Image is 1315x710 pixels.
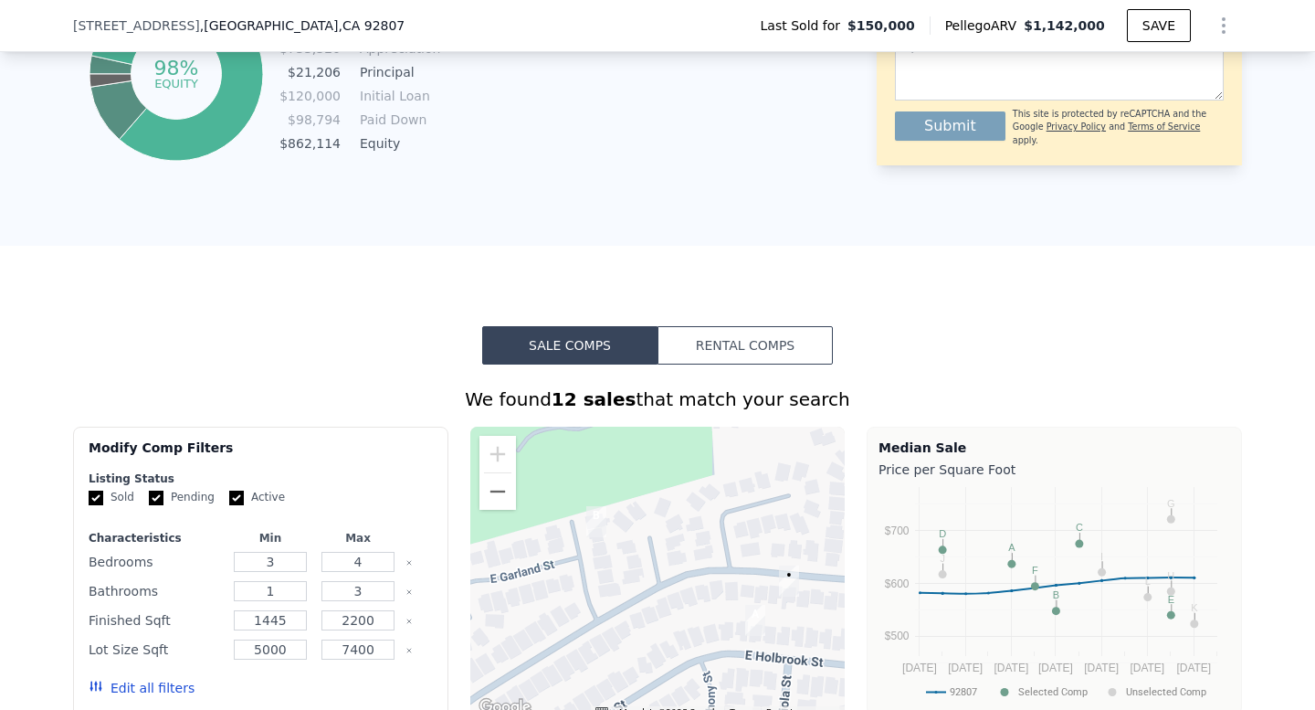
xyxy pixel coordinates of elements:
button: Submit [895,111,1005,141]
input: Active [229,491,244,505]
text: E [1168,594,1174,605]
input: Pending [149,491,163,505]
div: Min [230,531,310,546]
label: Sold [89,490,134,505]
text: F [1032,565,1038,576]
text: H [1167,570,1174,581]
text: [DATE] [948,662,983,674]
td: $98,794 [279,110,342,130]
text: B [1053,589,1059,600]
div: Bathrooms [89,578,223,604]
span: $1,142,000 [1024,18,1105,33]
a: Terms of Service [1128,122,1200,132]
span: $150,000 [847,16,915,35]
text: [DATE] [1130,662,1164,674]
text: [DATE] [902,662,937,674]
text: [DATE] [994,662,1028,674]
input: Sold [89,491,103,505]
text: $700 [885,525,910,537]
text: J [940,553,945,564]
text: G [1167,498,1175,509]
label: Pending [149,490,215,505]
span: , CA 92807 [338,18,405,33]
td: $21,206 [279,62,342,82]
div: 1880 N Boisseranc Way [586,506,606,537]
strong: 12 sales [552,388,636,410]
div: Modify Comp Filters [89,439,433,472]
text: Unselected Comp [1126,686,1206,698]
text: $500 [885,630,910,642]
div: Median Sale [878,439,1230,457]
span: Pellego ARV [945,16,1025,35]
text: D [939,528,946,539]
div: This site is protected by reCAPTCHA and the Google and apply. [1013,108,1224,147]
text: [DATE] [1038,662,1073,674]
button: Edit all filters [89,679,195,697]
a: Privacy Policy [1047,122,1106,132]
td: $862,114 [279,133,342,154]
tspan: 98% [153,57,198,79]
div: We found that match your search [73,387,1242,412]
text: Selected Comp [1018,686,1088,698]
text: [DATE] [1084,662,1119,674]
tspan: equity [154,76,198,90]
span: [STREET_ADDRESS] [73,16,200,35]
text: A [1008,542,1015,553]
td: $120,000 [279,86,342,106]
button: Clear [405,559,413,567]
div: Characteristics [89,531,223,546]
div: 4913 E Holbrook St [745,605,765,636]
button: SAVE [1127,9,1191,42]
text: C [1076,522,1083,533]
button: Show Options [1205,7,1242,44]
div: 4926 E Glenview Ave [779,566,799,597]
span: Last Sold for [761,16,848,35]
div: Lot Size Sqft [89,637,223,662]
text: [DATE] [1176,662,1211,674]
text: K [1191,602,1198,613]
td: Paid Down [356,110,438,130]
td: Equity [356,133,438,154]
button: Sale Comps [482,326,657,365]
button: Clear [405,618,413,625]
text: $600 [885,578,910,590]
div: Listing Status [89,472,433,486]
td: Initial Loan [356,86,438,106]
div: Max [318,531,398,546]
button: Zoom out [479,473,516,510]
div: Finished Sqft [89,608,223,633]
div: Price per Square Foot [878,457,1230,482]
label: Active [229,490,285,505]
div: Bedrooms [89,549,223,575]
text: 92807 [950,686,977,698]
button: Clear [405,588,413,596]
span: , [GEOGRAPHIC_DATA] [200,16,405,35]
button: Clear [405,647,413,654]
button: Rental Comps [657,326,833,365]
text: L [1145,576,1151,587]
text: I [1100,551,1103,562]
button: Zoom in [479,436,516,472]
td: Principal [356,62,438,82]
